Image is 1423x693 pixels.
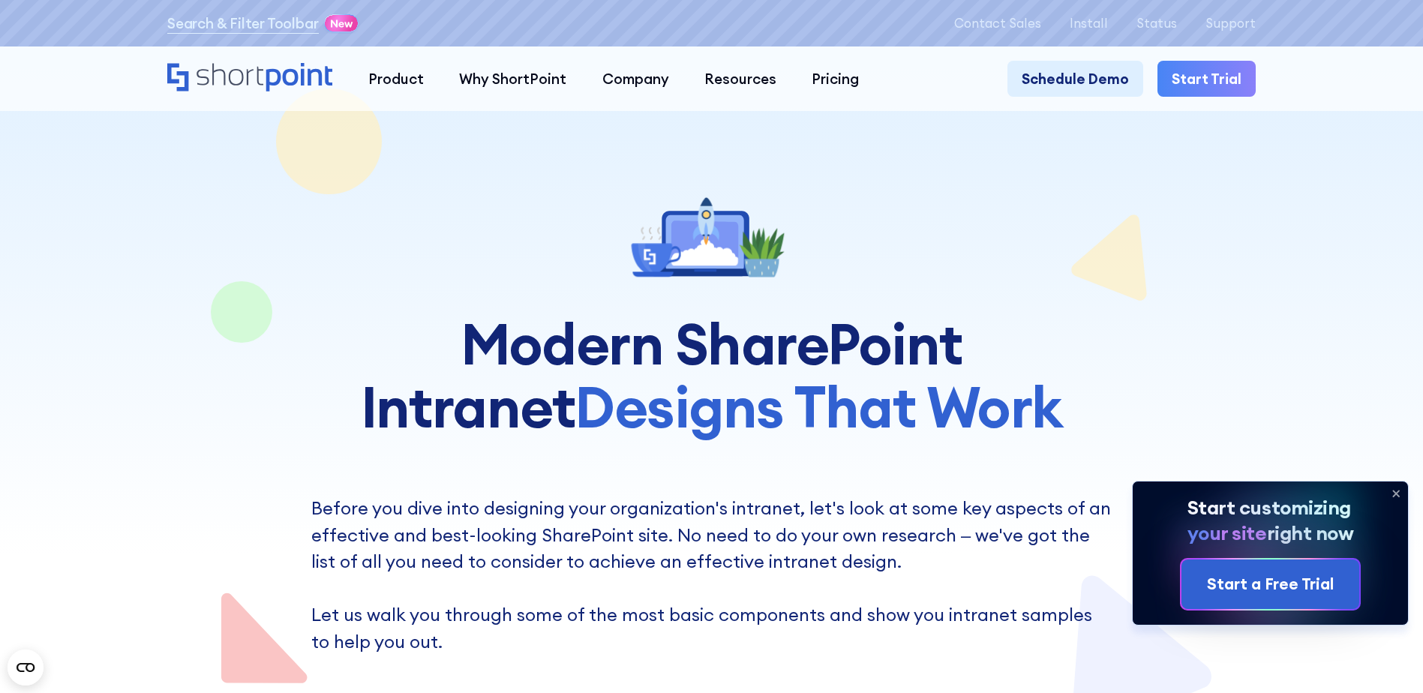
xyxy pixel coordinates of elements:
button: Open CMP widget [8,649,44,685]
a: Install [1070,16,1108,30]
a: Resources [686,61,794,96]
iframe: Chat Widget [1348,621,1423,693]
a: Start Trial [1157,61,1256,96]
div: Pricing [812,68,859,89]
a: Pricing [794,61,877,96]
a: Why ShortPoint [442,61,584,96]
a: Support [1205,16,1256,30]
div: Resources [704,68,776,89]
a: Status [1136,16,1177,30]
p: Before you dive into designing your organization's intranet, let's look at some key aspects of an... [311,495,1112,655]
a: Schedule Demo [1007,61,1143,96]
div: Product [368,68,424,89]
div: Why ShortPoint [459,68,566,89]
a: Search & Filter Toolbar [167,13,319,34]
a: Contact Sales [954,16,1041,30]
a: Home [167,63,333,94]
a: Start a Free Trial [1181,559,1359,609]
a: Product [350,61,441,96]
div: Start a Free Trial [1207,572,1334,596]
span: Designs That Work [575,370,1061,442]
a: Company [584,61,686,96]
div: Company [602,68,669,89]
h1: Modern SharePoint Intranet [311,313,1112,438]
